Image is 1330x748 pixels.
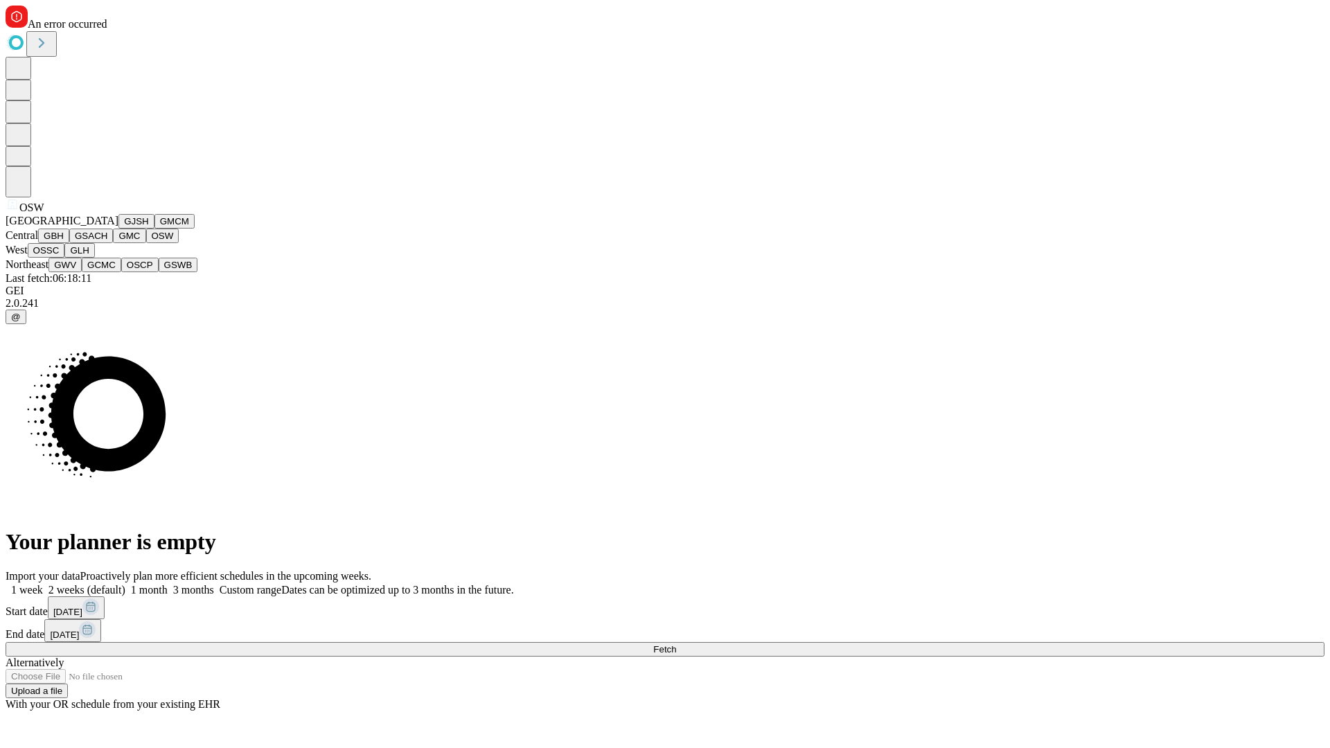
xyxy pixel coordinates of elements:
button: @ [6,310,26,324]
span: Last fetch: 06:18:11 [6,272,91,284]
button: GBH [38,229,69,243]
span: Central [6,229,38,241]
div: Start date [6,596,1324,619]
span: With your OR schedule from your existing EHR [6,698,220,710]
span: An error occurred [28,18,107,30]
span: 1 week [11,584,43,596]
span: Dates can be optimized up to 3 months in the future. [281,584,513,596]
span: @ [11,312,21,322]
button: GSWB [159,258,198,272]
span: Fetch [653,644,676,654]
button: Upload a file [6,684,68,698]
h1: Your planner is empty [6,529,1324,555]
span: Proactively plan more efficient schedules in the upcoming weeks. [80,570,371,582]
button: GSACH [69,229,113,243]
span: Northeast [6,258,48,270]
button: OSW [146,229,179,243]
span: [DATE] [53,607,82,617]
span: Alternatively [6,657,64,668]
button: OSSC [28,243,65,258]
span: [DATE] [50,630,79,640]
span: 2 weeks (default) [48,584,125,596]
button: GWV [48,258,82,272]
div: End date [6,619,1324,642]
span: 1 month [131,584,168,596]
span: OSW [19,202,44,213]
span: Import your data [6,570,80,582]
button: GMCM [154,214,195,229]
button: [DATE] [48,596,105,619]
button: GCMC [82,258,121,272]
span: 3 months [173,584,214,596]
button: [DATE] [44,619,101,642]
span: [GEOGRAPHIC_DATA] [6,215,118,226]
button: GMC [113,229,145,243]
div: GEI [6,285,1324,297]
button: OSCP [121,258,159,272]
button: GJSH [118,214,154,229]
span: Custom range [220,584,281,596]
button: GLH [64,243,94,258]
button: Fetch [6,642,1324,657]
span: West [6,244,28,256]
div: 2.0.241 [6,297,1324,310]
